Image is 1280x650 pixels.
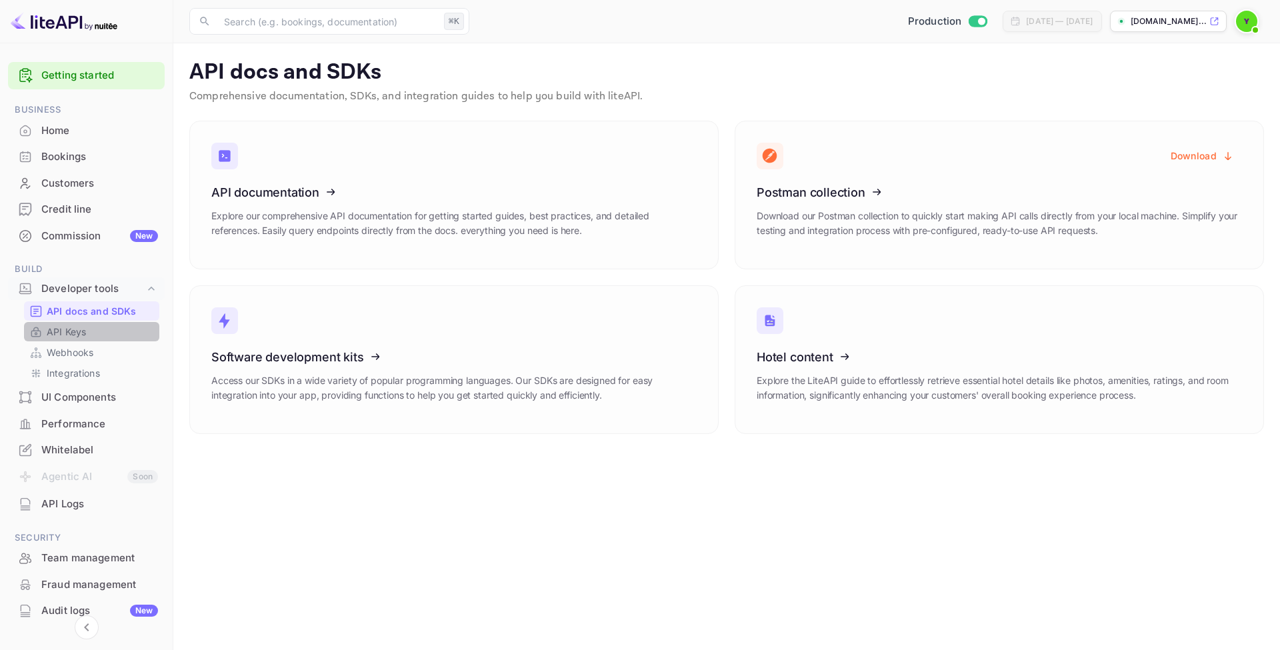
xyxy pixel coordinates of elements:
[8,437,165,463] div: Whitelabel
[24,301,159,321] div: API docs and SDKs
[1236,11,1257,32] img: Yandex
[189,285,719,434] a: Software development kitsAccess our SDKs in a wide variety of popular programming languages. Our ...
[8,277,165,301] div: Developer tools
[41,551,158,566] div: Team management
[8,437,165,462] a: Whitelabel
[29,304,154,318] a: API docs and SDKs
[8,223,165,249] div: CommissionNew
[130,230,158,242] div: New
[47,345,93,359] p: Webhooks
[41,123,158,139] div: Home
[8,491,165,516] a: API Logs
[29,366,154,380] a: Integrations
[41,68,158,83] a: Getting started
[8,62,165,89] div: Getting started
[47,304,137,318] p: API docs and SDKs
[757,350,1242,364] h3: Hotel content
[29,325,154,339] a: API Keys
[47,366,100,380] p: Integrations
[8,598,165,623] a: Audit logsNew
[24,363,159,383] div: Integrations
[8,572,165,598] div: Fraud management
[8,572,165,597] a: Fraud management
[130,605,158,617] div: New
[908,14,962,29] span: Production
[1131,15,1207,27] p: [DOMAIN_NAME]...
[8,197,165,221] a: Credit line
[903,14,993,29] div: Switch to Sandbox mode
[41,229,158,244] div: Commission
[8,197,165,223] div: Credit line
[211,350,697,364] h3: Software development kits
[47,325,86,339] p: API Keys
[8,171,165,195] a: Customers
[211,373,697,403] p: Access our SDKs in a wide variety of popular programming languages. Our SDKs are designed for eas...
[11,11,117,32] img: LiteAPI logo
[41,603,158,619] div: Audit logs
[41,577,158,593] div: Fraud management
[735,285,1264,434] a: Hotel contentExplore the LiteAPI guide to effortlessly retrieve essential hotel details like phot...
[41,390,158,405] div: UI Components
[41,149,158,165] div: Bookings
[757,209,1242,238] p: Download our Postman collection to quickly start making API calls directly from your local machin...
[8,545,165,571] div: Team management
[24,343,159,362] div: Webhooks
[216,8,439,35] input: Search (e.g. bookings, documentation)
[8,171,165,197] div: Customers
[189,121,719,269] a: API documentationExplore our comprehensive API documentation for getting started guides, best pra...
[8,223,165,248] a: CommissionNew
[8,545,165,570] a: Team management
[41,202,158,217] div: Credit line
[41,443,158,458] div: Whitelabel
[41,281,145,297] div: Developer tools
[8,531,165,545] span: Security
[8,144,165,169] a: Bookings
[444,13,464,30] div: ⌘K
[211,185,697,199] h3: API documentation
[8,118,165,143] a: Home
[189,59,1264,86] p: API docs and SDKs
[41,497,158,512] div: API Logs
[8,118,165,144] div: Home
[24,322,159,341] div: API Keys
[757,185,1242,199] h3: Postman collection
[8,411,165,436] a: Performance
[8,262,165,277] span: Build
[1026,15,1093,27] div: [DATE] — [DATE]
[1163,143,1242,169] button: Download
[8,411,165,437] div: Performance
[8,598,165,624] div: Audit logsNew
[8,491,165,517] div: API Logs
[8,103,165,117] span: Business
[8,385,165,411] div: UI Components
[757,373,1242,403] p: Explore the LiteAPI guide to effortlessly retrieve essential hotel details like photos, amenities...
[211,209,697,238] p: Explore our comprehensive API documentation for getting started guides, best practices, and detai...
[41,417,158,432] div: Performance
[8,385,165,409] a: UI Components
[189,89,1264,105] p: Comprehensive documentation, SDKs, and integration guides to help you build with liteAPI.
[8,144,165,170] div: Bookings
[29,345,154,359] a: Webhooks
[75,615,99,639] button: Collapse navigation
[41,176,158,191] div: Customers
